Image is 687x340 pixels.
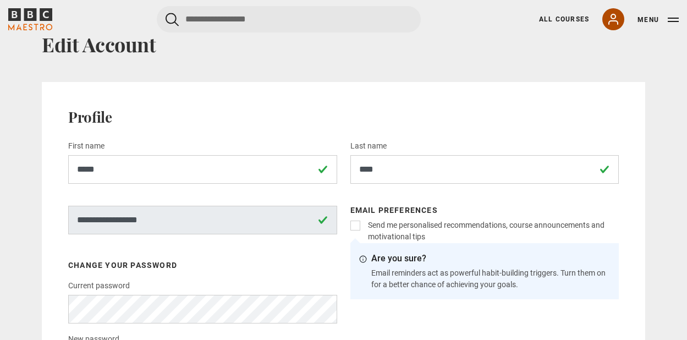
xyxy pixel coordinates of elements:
[364,220,619,243] label: Send me personalised recommendations, course announcements and motivational tips
[8,8,52,30] svg: BBC Maestro
[68,279,130,293] label: Current password
[371,252,611,265] p: Are you sure?
[157,6,421,32] input: Search
[68,261,337,270] h3: Change your password
[68,108,619,126] h2: Profile
[68,140,105,153] label: First name
[42,32,645,56] h1: Edit Account
[166,13,179,26] button: Submit the search query
[350,140,387,153] label: Last name
[539,14,589,24] a: All Courses
[637,14,679,25] button: Toggle navigation
[350,206,619,215] h3: Email preferences
[371,267,611,290] p: Email reminders act as powerful habit-building triggers. Turn them on for a better chance of achi...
